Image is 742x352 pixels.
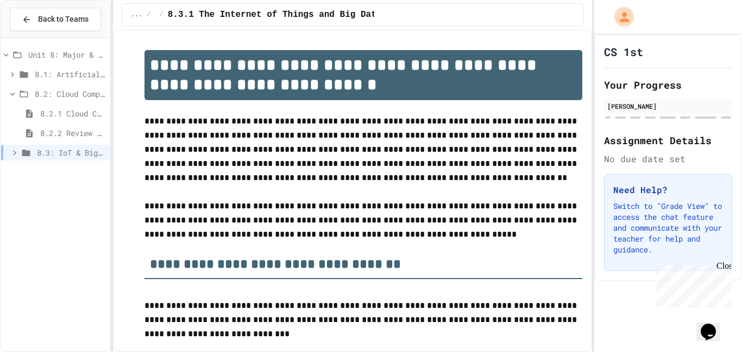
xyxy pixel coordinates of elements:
div: Chat with us now!Close [4,4,75,69]
span: 8.3.1 The Internet of Things and Big Data: Our Connected Digital World [168,8,533,21]
span: Back to Teams [38,14,89,25]
h1: CS 1st [604,44,643,59]
p: Switch to "Grade View" to access the chat feature and communicate with your teacher for help and ... [613,201,723,255]
span: / [147,10,150,19]
span: Unit 8: Major & Emerging Technologies [28,49,105,60]
span: / [160,10,164,19]
iframe: chat widget [696,308,731,341]
span: 8.2.1 Cloud Computing: Transforming the Digital World [40,108,105,119]
span: 8.2: Cloud Computing [35,88,105,100]
iframe: chat widget [652,261,731,307]
div: [PERSON_NAME] [607,101,729,111]
span: 8.2.2 Review - Cloud Computing [40,127,105,139]
h2: Your Progress [604,77,732,92]
div: My Account [603,4,637,29]
button: Back to Teams [10,8,101,31]
div: No due date set [604,152,732,165]
span: 8.1: Artificial Intelligence Basics [35,69,105,80]
h3: Need Help? [613,183,723,196]
span: 8.3: IoT & Big Data [37,147,105,158]
h2: Assignment Details [604,133,732,148]
span: ... [131,10,143,19]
